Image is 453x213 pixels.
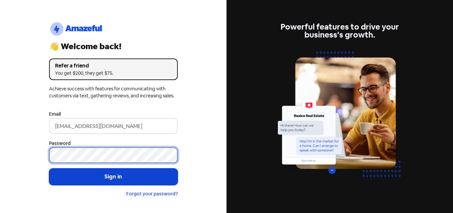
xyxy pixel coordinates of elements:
a: Forgot your password? [126,191,178,197]
input: Enter your email address... [49,118,178,134]
label: Password [49,140,71,147]
button: Sign in [49,168,178,185]
div: Achieve success with features for communicating with customers via text, gathering reviews, and i... [49,85,178,99]
div: Powerful features to drive your business's growth. [276,23,404,39]
div: 👋 Welcome back! [49,43,178,51]
div: Refer a friend [55,62,172,70]
img: web-chat [276,47,404,190]
div: You get $200, they get $75. [55,70,172,77]
label: Email [49,111,61,118]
